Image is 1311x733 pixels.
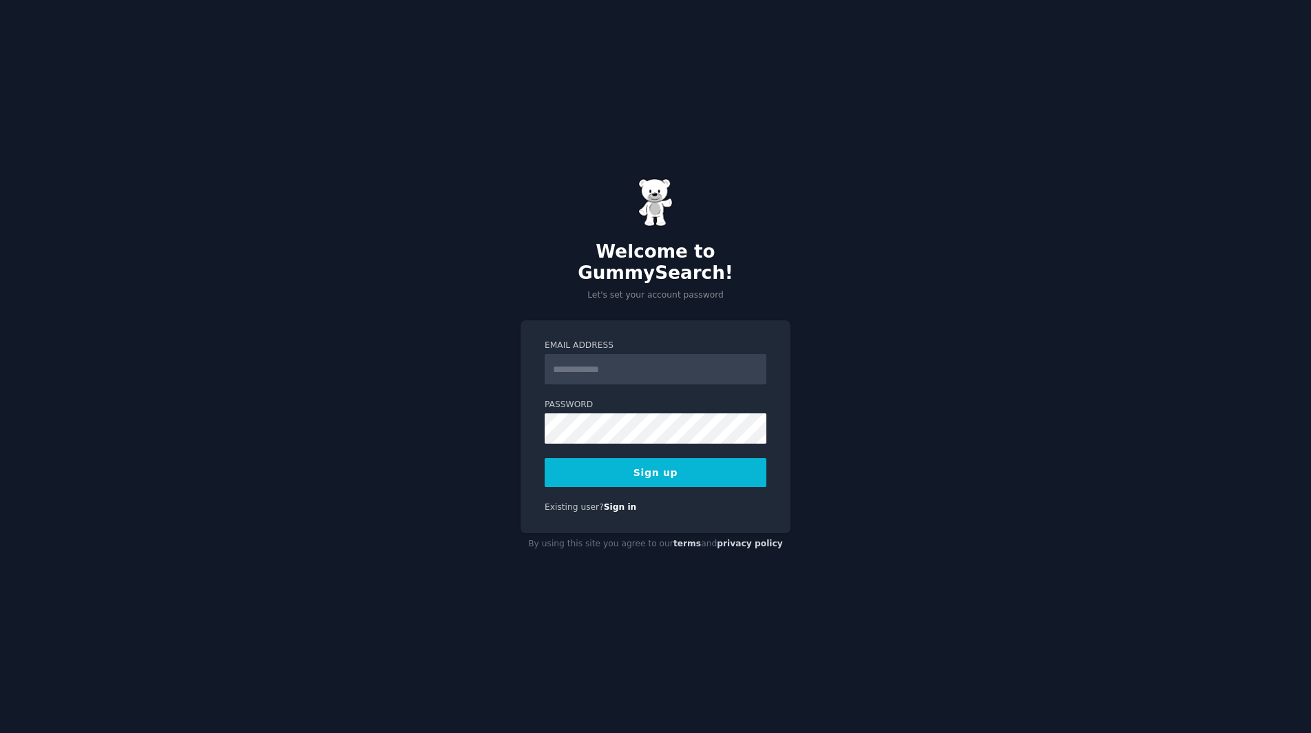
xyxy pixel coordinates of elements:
a: Sign in [604,502,637,512]
button: Sign up [545,458,766,487]
label: Password [545,399,766,411]
div: By using this site you agree to our and [521,533,790,555]
span: Existing user? [545,502,604,512]
a: privacy policy [717,539,783,548]
label: Email Address [545,340,766,352]
a: terms [673,539,701,548]
p: Let's set your account password [521,289,790,302]
h2: Welcome to GummySearch! [521,241,790,285]
img: Gummy Bear [638,178,673,227]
